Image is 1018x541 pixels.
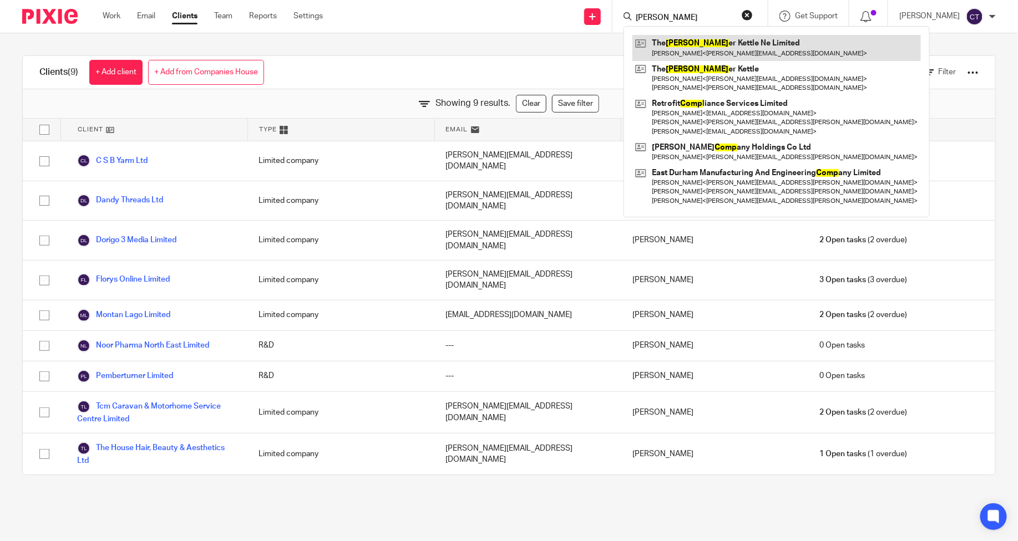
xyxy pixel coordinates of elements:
div: [PERSON_NAME] [621,300,808,330]
span: (2 overdue) [819,407,907,418]
a: Montan Lago Limited [77,309,170,322]
h1: Clients [39,67,78,78]
span: (2 overdue) [819,309,907,320]
div: [PERSON_NAME] [621,392,808,433]
img: svg%3E [77,154,90,167]
div: --- [434,361,621,391]
span: Get Support [795,12,838,20]
div: R&D [247,331,434,361]
img: svg%3E [77,234,90,247]
div: Limited company [247,392,434,433]
a: Tcm Caravan & Motorhome Service Centre Limited [77,400,236,425]
span: 2 Open tasks [819,309,866,320]
a: Clients [172,11,197,22]
div: [PERSON_NAME][EMAIL_ADDRESS][DOMAIN_NAME] [434,181,621,221]
div: [PERSON_NAME][EMAIL_ADDRESS][DOMAIN_NAME] [434,141,621,181]
span: Showing 9 results. [435,97,510,110]
img: svg%3E [77,194,90,207]
a: Pemberturner Limited [77,370,173,383]
a: Clear [516,95,546,113]
span: 2 Open tasks [819,407,866,418]
img: svg%3E [77,339,90,353]
div: [PERSON_NAME][EMAIL_ADDRESS][DOMAIN_NAME] [434,433,621,474]
div: [PERSON_NAME] [621,141,808,181]
div: [PERSON_NAME][EMAIL_ADDRESS][DOMAIN_NAME] [434,261,621,300]
button: Clear [742,9,753,21]
div: Limited company [247,181,434,221]
div: Limited company [247,221,434,260]
p: [PERSON_NAME] [899,11,960,22]
div: [PERSON_NAME][EMAIL_ADDRESS][DOMAIN_NAME] [434,392,621,433]
span: 0 Open tasks [819,370,865,381]
span: Email [446,125,468,134]
a: Noor Pharma North East Limited [77,339,209,353]
img: svg%3E [966,8,984,25]
div: [EMAIL_ADDRESS][DOMAIN_NAME] [434,300,621,330]
div: --- [434,331,621,361]
img: svg%3E [77,309,90,322]
div: [PERSON_NAME] [621,181,808,221]
div: Limited company [247,433,434,474]
a: Florys Online Limited [77,273,170,287]
img: Pixie [22,9,78,24]
a: Team [214,11,232,22]
span: (3 overdue) [819,274,907,285]
input: Select all [34,119,55,140]
div: Limited company [247,300,434,330]
input: Search [635,13,735,23]
div: Limited company [247,141,434,181]
a: Dorigo 3 Media Limited [77,234,176,247]
a: Reports [249,11,277,22]
div: Limited company [247,261,434,300]
div: [PERSON_NAME] [621,261,808,300]
a: + Add client [89,60,143,85]
span: (9) [68,68,78,76]
div: [PERSON_NAME] [621,221,808,260]
span: 2 Open tasks [819,234,866,246]
a: Save filter [552,95,599,113]
div: R&D [247,361,434,391]
div: [PERSON_NAME] [621,331,808,361]
span: Type [259,125,277,134]
div: [PERSON_NAME] [621,361,808,391]
img: svg%3E [77,442,90,455]
span: 1 Open tasks [819,448,866,460]
img: svg%3E [77,400,90,414]
span: (1 overdue) [819,448,907,460]
a: Dandy Threads Ltd [77,194,163,207]
span: 3 Open tasks [819,274,866,285]
a: Settings [293,11,323,22]
div: [PERSON_NAME] [621,433,808,474]
span: (2 overdue) [819,234,907,246]
span: Filter [939,68,956,76]
a: Work [103,11,120,22]
a: C S B Yarm Ltd [77,154,148,167]
a: + Add from Companies House [148,60,264,85]
a: Email [137,11,155,22]
span: 0 Open tasks [819,340,865,351]
img: svg%3E [77,273,90,287]
a: The House Hair, Beauty & Aesthetics Ltd [77,442,236,466]
div: [PERSON_NAME][EMAIL_ADDRESS][DOMAIN_NAME] [434,221,621,260]
img: svg%3E [77,370,90,383]
span: Client [78,125,103,134]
